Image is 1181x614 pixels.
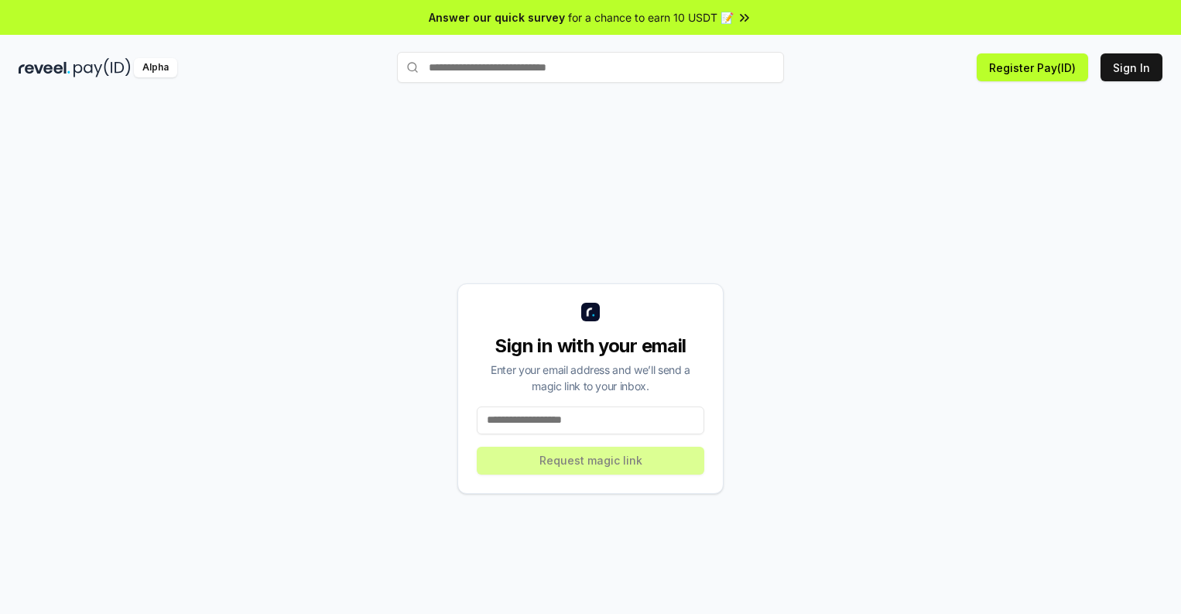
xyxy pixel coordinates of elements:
img: reveel_dark [19,58,70,77]
span: for a chance to earn 10 USDT 📝 [568,9,734,26]
span: Answer our quick survey [429,9,565,26]
button: Sign In [1101,53,1162,81]
div: Alpha [134,58,177,77]
div: Enter your email address and we’ll send a magic link to your inbox. [477,362,704,394]
div: Sign in with your email [477,334,704,358]
img: logo_small [581,303,600,321]
img: pay_id [74,58,131,77]
button: Register Pay(ID) [977,53,1088,81]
